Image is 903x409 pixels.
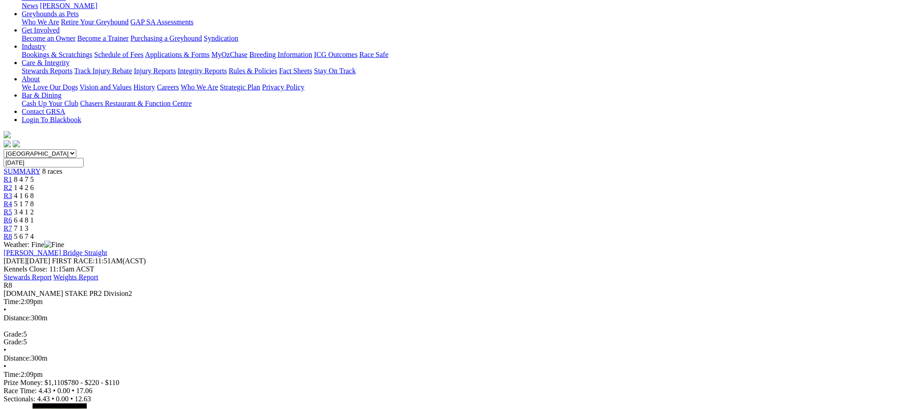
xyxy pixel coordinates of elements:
div: Industry [22,51,899,59]
a: R5 [4,208,12,216]
a: Purchasing a Greyhound [131,34,202,42]
a: R7 [4,224,12,232]
span: 3 4 1 2 [14,208,34,216]
span: 4 1 6 8 [14,192,34,200]
span: 0.00 [57,387,70,395]
a: Retire Your Greyhound [61,18,129,26]
span: • [71,395,73,403]
span: [DATE] [4,257,27,265]
span: 4.43 [38,387,51,395]
a: Greyhounds as Pets [22,10,79,18]
a: Become a Trainer [77,34,129,42]
a: Stewards Reports [22,67,72,75]
div: About [22,83,899,91]
span: 6 4 8 1 [14,216,34,224]
div: Greyhounds as Pets [22,18,899,26]
span: 0.00 [56,395,69,403]
span: [DATE] [4,257,50,265]
a: R3 [4,192,12,200]
span: • [4,347,6,354]
a: Integrity Reports [178,67,227,75]
div: Prize Money: $1,110 [4,379,899,387]
a: R6 [4,216,12,224]
a: R1 [4,176,12,183]
span: • [52,395,54,403]
div: [DOMAIN_NAME] STAKE PR2 Division2 [4,290,899,298]
a: About [22,75,40,83]
a: Bar & Dining [22,91,61,99]
span: 11:51AM(ACST) [52,257,146,265]
a: Care & Integrity [22,59,70,67]
a: Schedule of Fees [94,51,143,58]
a: R8 [4,233,12,240]
a: Injury Reports [134,67,176,75]
img: Fine [44,241,64,249]
span: Grade: [4,330,24,338]
a: Track Injury Rebate [74,67,132,75]
a: Privacy Policy [262,83,305,91]
div: Care & Integrity [22,67,899,75]
div: News & Media [22,2,899,10]
img: facebook.svg [4,140,11,147]
img: twitter.svg [13,140,20,147]
span: 17.06 [76,387,93,395]
div: 2:09pm [4,298,899,306]
a: R4 [4,200,12,208]
span: 8 races [42,167,62,175]
a: Fact Sheets [279,67,312,75]
span: Grade: [4,338,24,346]
span: Sectionals: [4,395,35,403]
a: History [133,83,155,91]
a: Race Safe [359,51,388,58]
a: Breeding Information [249,51,312,58]
a: Industry [22,43,46,50]
a: Weights Report [53,273,99,281]
a: MyOzChase [212,51,248,58]
a: Vision and Values [80,83,132,91]
a: Become an Owner [22,34,75,42]
a: We Love Our Dogs [22,83,78,91]
a: Login To Blackbook [22,116,81,124]
img: logo-grsa-white.png [4,131,11,138]
a: Contact GRSA [22,108,65,115]
a: SUMMARY [4,167,40,175]
span: Distance: [4,314,31,322]
a: Chasers Restaurant & Function Centre [80,100,192,107]
span: Distance: [4,355,31,362]
div: 5 [4,338,899,347]
span: • [4,363,6,371]
div: Get Involved [22,34,899,43]
span: Race Time: [4,387,37,395]
span: 8 4 7 5 [14,176,34,183]
input: Select date [4,158,84,167]
a: Syndication [204,34,238,42]
a: Stewards Report [4,273,52,281]
div: Kennels Close: 11:15am ACST [4,265,899,273]
span: • [4,306,6,314]
a: [PERSON_NAME] Bridge Straight [4,249,107,257]
span: 5 6 7 4 [14,233,34,240]
a: Cash Up Your Club [22,100,78,107]
span: $780 - $220 - $110 [64,379,119,387]
span: 7 1 3 [14,224,28,232]
a: Strategic Plan [220,83,260,91]
span: 4.43 [37,395,50,403]
span: 5 1 7 8 [14,200,34,208]
div: 5 [4,330,899,338]
a: R2 [4,184,12,191]
span: Time: [4,371,21,379]
a: Stay On Track [314,67,356,75]
span: FIRST RACE: [52,257,94,265]
span: • [53,387,56,395]
a: Who We Are [22,18,59,26]
span: 12.63 [75,395,91,403]
span: R8 [4,281,12,289]
span: Time: [4,298,21,305]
